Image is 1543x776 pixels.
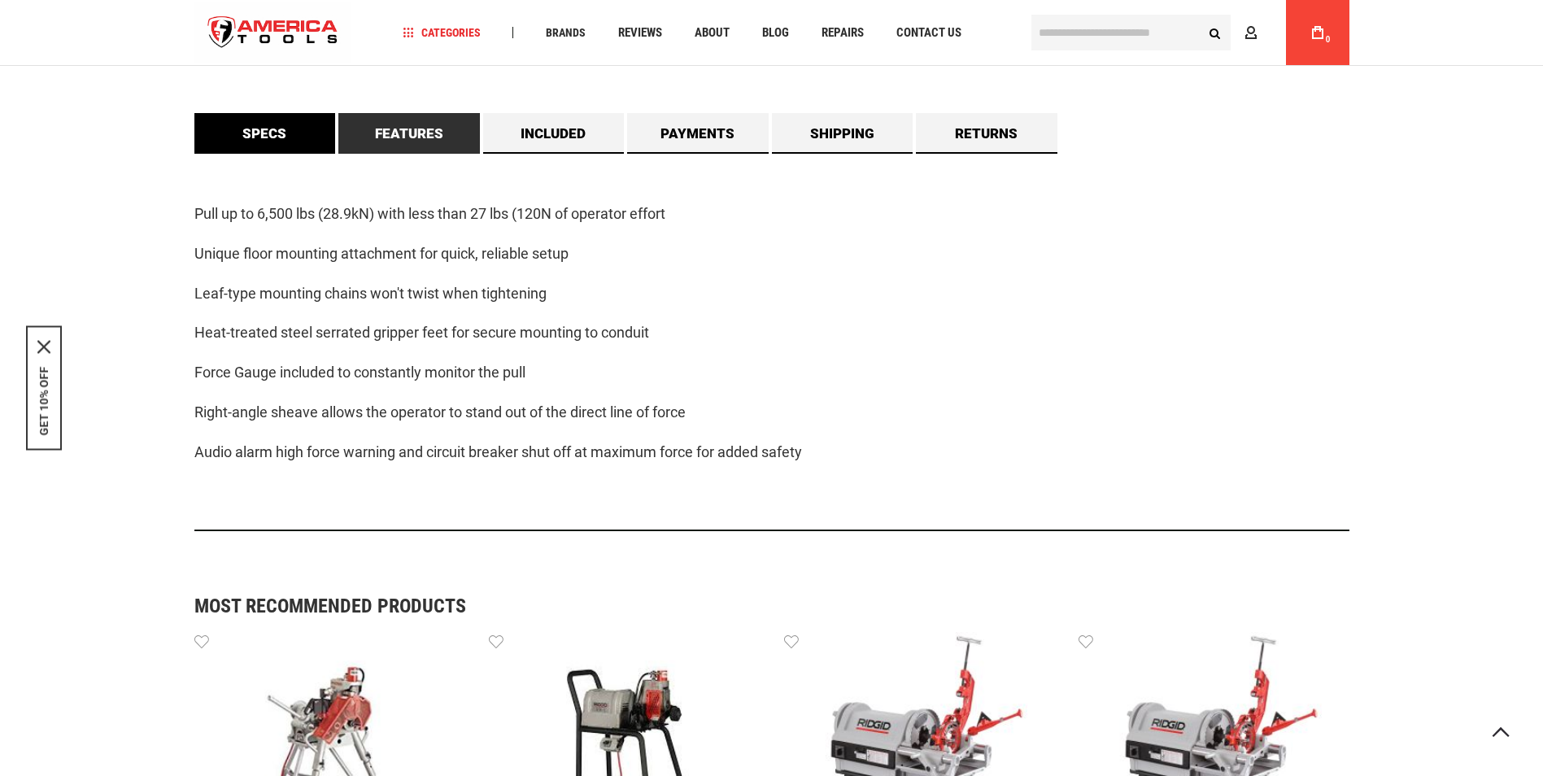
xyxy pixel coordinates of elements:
a: Payments [627,113,769,154]
a: Repairs [814,22,871,44]
button: Close [37,341,50,354]
p: Pull up to 6,500 lbs (28.9kN) with less than 27 lbs (120N of operator effort [194,203,1349,226]
a: Specs [194,113,336,154]
a: store logo [194,2,352,63]
span: 0 [1326,35,1331,44]
span: Reviews [618,27,662,39]
a: Categories [395,22,488,44]
a: Blog [755,22,796,44]
p: Unique floor mounting attachment for quick, reliable setup [194,242,1349,266]
p: Right-angle sheave allows the operator to stand out of the direct line of force [194,401,1349,425]
p: Leaf-type mounting chains won't twist when tightening [194,282,1349,306]
a: Features [338,113,480,154]
span: Repairs [822,27,864,39]
a: Shipping [772,113,913,154]
p: Audio alarm high force warning and circuit breaker shut off at maximum force for added safety [194,441,1349,464]
span: Brands [546,27,586,38]
p: Force Gauge included to constantly monitor the pull [194,361,1349,385]
svg: close icon [37,341,50,354]
span: Blog [762,27,789,39]
span: Categories [403,27,481,38]
p: Heat-treated steel serrated gripper feet for secure mounting to conduit [194,321,1349,345]
button: GET 10% OFF [37,367,50,436]
a: Returns [916,113,1057,154]
img: America Tools [194,2,352,63]
button: Search [1200,17,1231,48]
a: Included [483,113,625,154]
strong: Most Recommended Products [194,596,1292,616]
span: Contact Us [896,27,961,39]
a: Contact Us [889,22,969,44]
a: About [687,22,737,44]
a: Reviews [611,22,669,44]
a: Brands [538,22,593,44]
span: About [695,27,730,39]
